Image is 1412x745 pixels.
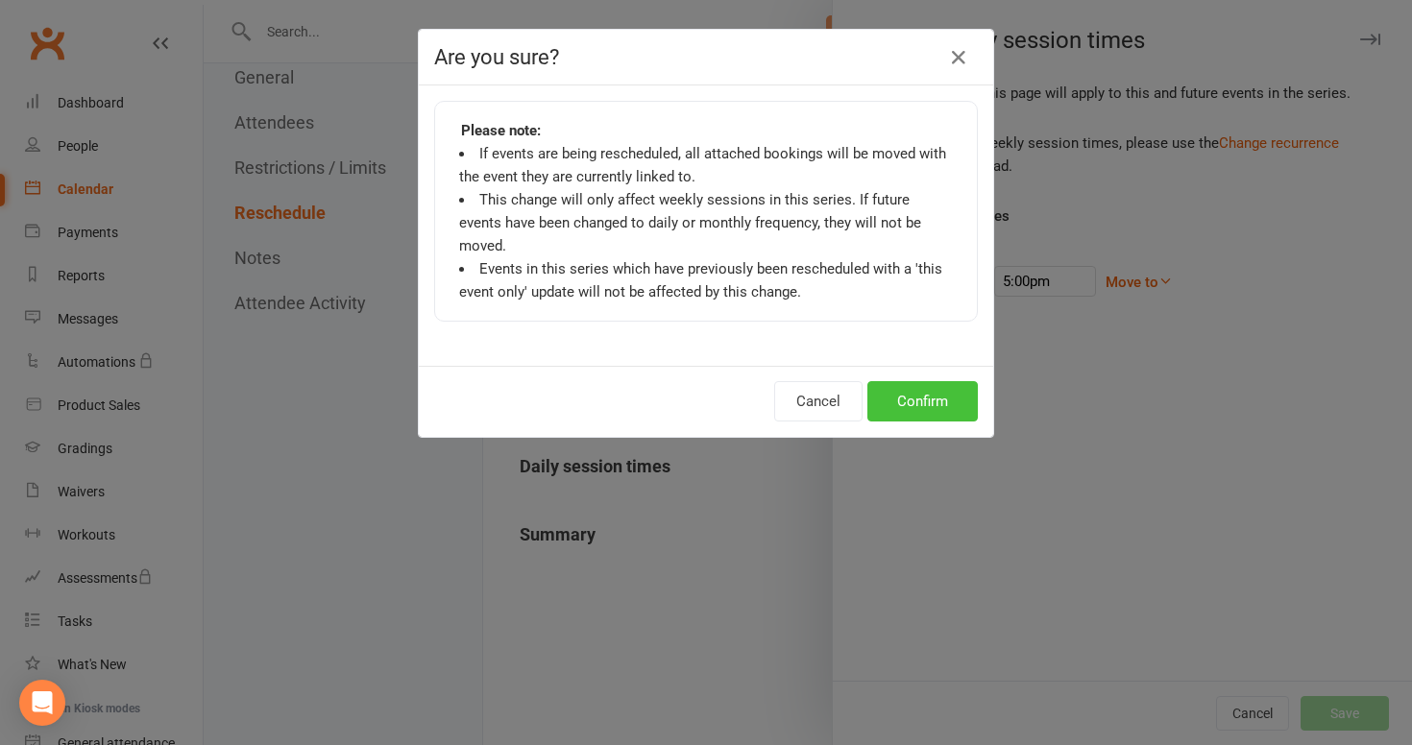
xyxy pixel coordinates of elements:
li: Events in this series which have previously been rescheduled with a 'this event only' update will... [459,257,953,303]
button: Cancel [774,381,863,421]
button: Close [943,42,974,73]
h4: Are you sure? [434,45,978,69]
li: If events are being rescheduled, all attached bookings will be moved with the event they are curr... [459,142,953,188]
strong: Please note: [461,119,541,142]
li: This change will only affect weekly sessions in this series. If future events have been changed t... [459,188,953,257]
button: Confirm [867,381,978,421]
div: Open Intercom Messenger [19,680,65,726]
